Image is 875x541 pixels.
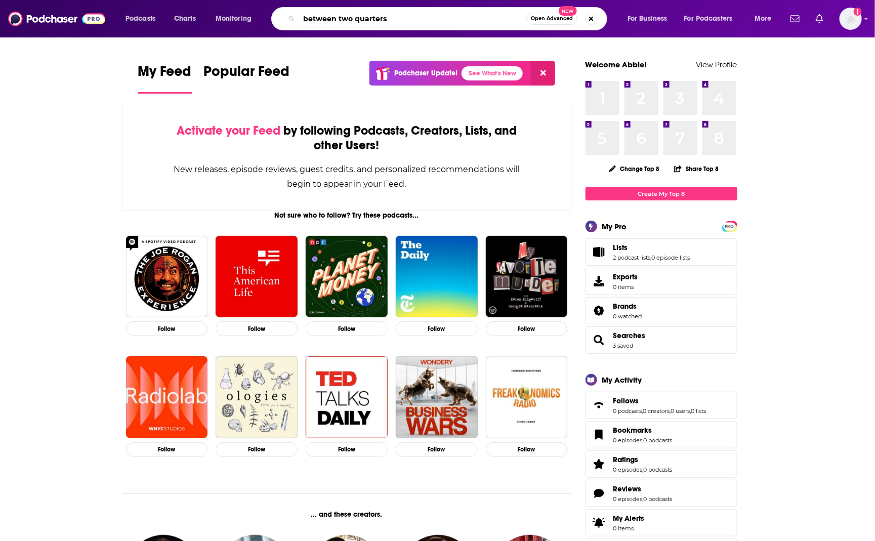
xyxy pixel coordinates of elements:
span: 0 items [613,525,645,532]
div: New releases, episode reviews, guest credits, and personalized recommendations will begin to appe... [173,162,521,191]
button: Follow [126,442,208,457]
a: Reviews [589,486,609,501]
button: Share Top 8 [674,159,719,179]
div: My Activity [602,375,642,385]
div: Search podcasts, credits, & more... [281,7,617,30]
button: open menu [118,11,169,27]
span: Exports [589,274,609,288]
span: , [642,407,643,414]
span: Follows [613,396,639,405]
span: Lists [586,238,737,266]
a: 0 watched [613,313,642,320]
img: Planet Money [306,236,388,318]
a: 0 lists [691,407,706,414]
span: Exports [613,272,638,281]
a: Bookmarks [613,426,673,435]
button: Change Top 8 [603,162,666,175]
span: Popular Feed [204,63,290,86]
a: 0 podcasts [644,437,673,444]
span: For Podcasters [684,12,733,26]
a: 0 podcasts [644,466,673,473]
button: Follow [306,442,388,457]
span: Activate your Feed [177,123,280,138]
a: Radiolab [126,356,208,438]
span: Reviews [613,484,642,493]
img: Business Wars [396,356,478,438]
a: View Profile [696,60,737,69]
span: Charts [174,12,196,26]
a: Exports [586,268,737,295]
span: Follows [586,392,737,419]
img: My Favorite Murder with Karen Kilgariff and Georgia Hardstark [486,236,568,318]
button: Follow [126,321,208,336]
a: The Joe Rogan Experience [126,236,208,318]
span: Logged in as abbie.hatfield [840,8,862,30]
span: For Business [628,12,668,26]
a: 0 episode lists [652,254,690,261]
span: Lists [613,243,628,252]
img: Freakonomics Radio [486,356,568,438]
a: See What's New [462,66,523,80]
span: , [690,407,691,414]
span: , [643,466,644,473]
a: 0 podcasts [644,495,673,503]
button: Follow [486,442,568,457]
span: New [559,6,577,16]
p: Podchaser Update! [394,69,457,77]
div: Not sure who to follow? Try these podcasts... [122,211,572,220]
button: Follow [216,442,298,457]
a: Charts [168,11,202,27]
span: Brands [613,302,637,311]
a: Lists [613,243,690,252]
a: Follows [613,396,706,405]
button: open menu [747,11,784,27]
a: Ratings [613,455,673,464]
a: Bookmarks [589,428,609,442]
span: PRO [724,223,736,230]
span: Podcasts [126,12,155,26]
button: open menu [209,11,265,27]
button: Follow [396,321,478,336]
a: Searches [613,331,646,340]
a: Show notifications dropdown [786,10,804,27]
div: by following Podcasts, Creators, Lists, and other Users! [173,123,521,153]
svg: Add a profile image [854,8,862,16]
a: 0 creators [643,407,670,414]
span: , [651,254,652,261]
span: , [643,437,644,444]
span: , [670,407,671,414]
div: ... and these creators. [122,510,572,519]
span: Brands [586,297,737,324]
a: PRO [724,222,736,230]
span: Searches [586,326,737,354]
span: 0 items [613,283,638,290]
a: Show notifications dropdown [812,10,827,27]
img: The Daily [396,236,478,318]
div: My Pro [602,222,627,231]
span: My Alerts [613,514,645,523]
a: 0 episodes [613,437,643,444]
button: Follow [396,442,478,457]
span: My Feed [138,63,192,86]
a: Ratings [589,457,609,471]
span: Bookmarks [613,426,652,435]
a: Welcome Abbie! [586,60,647,69]
span: My Alerts [589,516,609,530]
img: TED Talks Daily [306,356,388,438]
span: Open Advanced [531,16,573,21]
span: Ratings [613,455,639,464]
a: Podchaser - Follow, Share and Rate Podcasts [8,9,105,28]
a: Lists [589,245,609,259]
button: Follow [486,321,568,336]
a: My Alerts [586,509,737,536]
a: 2 podcast lists [613,254,651,261]
a: Follows [589,398,609,412]
input: Search podcasts, credits, & more... [299,11,526,27]
a: Popular Feed [204,63,290,94]
a: Brands [589,304,609,318]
